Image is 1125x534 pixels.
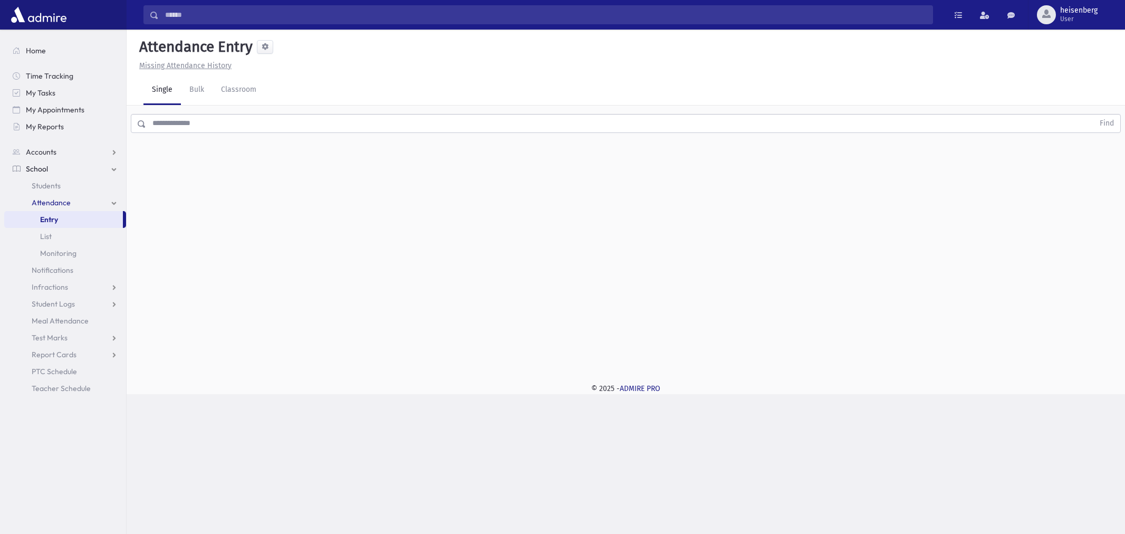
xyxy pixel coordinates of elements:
[26,122,64,131] span: My Reports
[32,350,76,359] span: Report Cards
[26,105,84,115] span: My Appointments
[26,147,56,157] span: Accounts
[4,228,126,245] a: List
[32,299,75,309] span: Student Logs
[1060,15,1098,23] span: User
[26,71,73,81] span: Time Tracking
[4,160,126,177] a: School
[32,265,73,275] span: Notifications
[32,367,77,376] span: PTC Schedule
[26,46,46,55] span: Home
[4,68,126,84] a: Time Tracking
[4,346,126,363] a: Report Cards
[1060,6,1098,15] span: heisenberg
[40,249,76,258] span: Monitoring
[143,75,181,105] a: Single
[4,380,126,397] a: Teacher Schedule
[40,215,58,224] span: Entry
[4,295,126,312] a: Student Logs
[4,211,123,228] a: Entry
[4,245,126,262] a: Monitoring
[159,5,932,24] input: Search
[4,144,126,160] a: Accounts
[8,4,69,25] img: AdmirePro
[32,198,71,207] span: Attendance
[40,232,52,241] span: List
[4,363,126,380] a: PTC Schedule
[32,181,61,190] span: Students
[620,384,660,393] a: ADMIRE PRO
[4,84,126,101] a: My Tasks
[4,101,126,118] a: My Appointments
[32,282,68,292] span: Infractions
[26,88,55,98] span: My Tasks
[4,312,126,329] a: Meal Attendance
[1093,115,1120,132] button: Find
[4,279,126,295] a: Infractions
[32,316,89,326] span: Meal Attendance
[135,38,253,56] h5: Attendance Entry
[181,75,213,105] a: Bulk
[135,61,232,70] a: Missing Attendance History
[4,42,126,59] a: Home
[213,75,265,105] a: Classroom
[26,164,48,174] span: School
[4,118,126,135] a: My Reports
[32,384,91,393] span: Teacher Schedule
[4,177,126,194] a: Students
[4,329,126,346] a: Test Marks
[143,383,1108,394] div: © 2025 -
[32,333,68,342] span: Test Marks
[4,194,126,211] a: Attendance
[4,262,126,279] a: Notifications
[139,61,232,70] u: Missing Attendance History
